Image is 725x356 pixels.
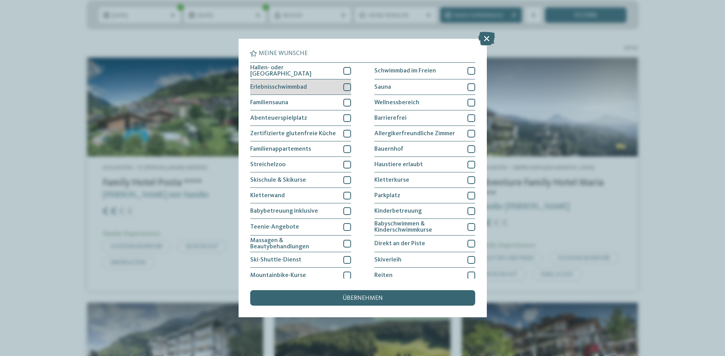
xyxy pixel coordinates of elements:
[250,84,307,90] span: Erlebnisschwimmbad
[374,193,400,199] span: Parkplatz
[343,295,383,301] span: übernehmen
[250,272,306,279] span: Mountainbike-Kurse
[374,100,419,106] span: Wellnessbereich
[374,257,401,263] span: Skiverleih
[374,146,403,152] span: Bauernhof
[374,208,422,214] span: Kinderbetreuung
[374,115,407,121] span: Barrierefrei
[250,257,301,263] span: Ski-Shuttle-Dienst
[250,224,299,230] span: Teenie-Angebote
[374,84,391,90] span: Sauna
[250,208,318,214] span: Babybetreuung inklusive
[250,193,285,199] span: Kletterwand
[250,131,336,137] span: Zertifizierte glutenfreie Küche
[250,115,307,121] span: Abenteuerspielplatz
[374,241,425,247] span: Direkt an der Piste
[259,50,308,57] span: Meine Wünsche
[374,162,423,168] span: Haustiere erlaubt
[374,131,455,137] span: Allergikerfreundliche Zimmer
[250,162,286,168] span: Streichelzoo
[250,146,311,152] span: Familienappartements
[250,237,337,250] span: Massagen & Beautybehandlungen
[250,177,306,183] span: Skischule & Skikurse
[374,272,393,279] span: Reiten
[374,177,409,183] span: Kletterkurse
[250,65,337,77] span: Hallen- oder [GEOGRAPHIC_DATA]
[374,221,462,233] span: Babyschwimmen & Kinderschwimmkurse
[250,100,288,106] span: Familiensauna
[374,68,436,74] span: Schwimmbad im Freien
